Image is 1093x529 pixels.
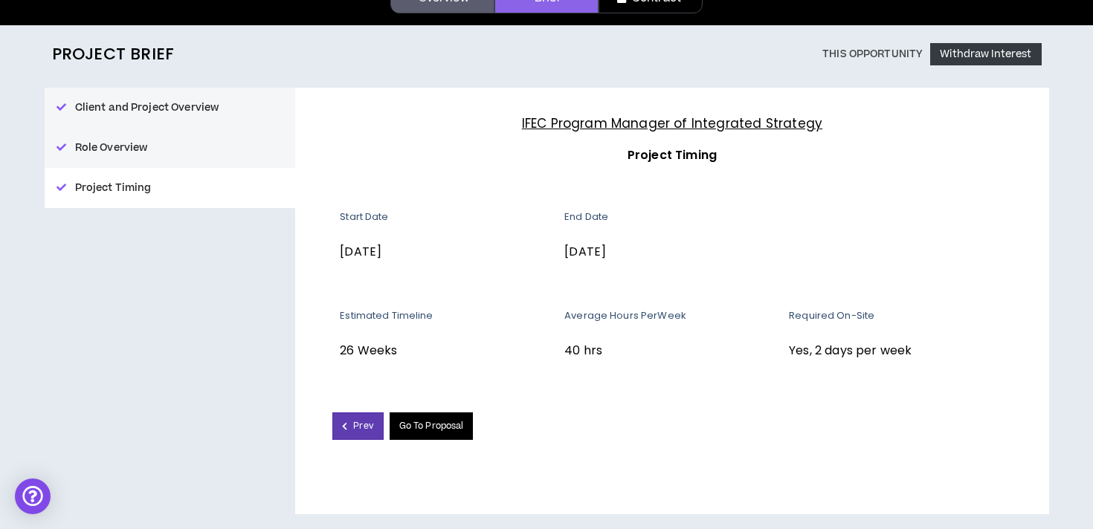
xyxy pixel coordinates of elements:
h2: Project Brief [52,45,175,64]
p: Yes, 2 days per week [789,341,1011,360]
button: Withdraw Interest [930,43,1041,65]
p: End Date [564,210,778,224]
button: Prev [332,412,384,440]
span: Prev [353,419,373,433]
button: Role Overview [45,128,296,168]
p: 26 Weeks [340,341,553,360]
p: Estimated Timeline [340,309,553,322]
h4: IFEC Program Manager of Integrated Strategy [332,114,1011,134]
p: This Opportunity [822,48,923,60]
p: 40 hrs [564,341,778,360]
p: [DATE] [564,242,778,262]
button: Client and Project Overview [45,88,296,128]
p: Required On-Site [789,309,1011,322]
p: Start Date [340,210,553,224]
a: Go To Proposal [390,412,474,440]
h3: Project Timing [332,146,1011,165]
p: Average Hours Per Week [564,309,778,322]
p: [DATE] [340,242,553,262]
div: Open Intercom Messenger [15,478,51,514]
